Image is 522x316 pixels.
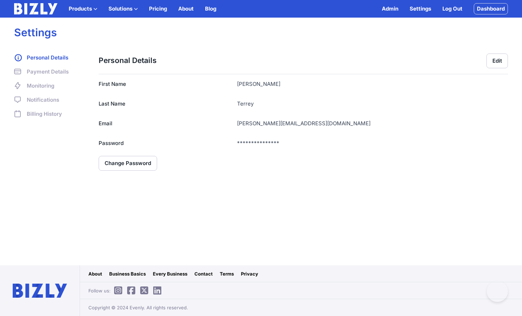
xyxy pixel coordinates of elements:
a: Pricing [149,5,167,13]
a: Dashboard [474,3,508,14]
a: Every Business [153,270,187,277]
a: Contact [194,270,213,277]
button: Solutions [108,5,138,13]
button: Products [69,5,97,13]
a: Log Out [442,5,462,13]
dt: Last Name [99,100,231,108]
dd: Terrey [237,100,508,108]
dt: Password [99,139,231,147]
h3: Personal Details [99,56,157,65]
a: Privacy [241,270,258,277]
a: Notifications [14,96,85,104]
a: Blog [205,5,216,13]
dd: [PERSON_NAME][EMAIL_ADDRESS][DOMAIN_NAME] [237,119,508,128]
a: Business Basics [109,270,146,277]
a: Settings [410,5,431,13]
a: Payment Details [14,68,85,76]
a: Personal Details [14,53,85,62]
a: Billing History [14,110,85,118]
iframe: Toggle Customer Support [487,281,508,302]
span: Follow us: [88,287,165,294]
button: Edit [486,53,508,68]
a: Change Password [99,156,157,171]
a: Terms [220,270,234,277]
span: Copyright © 2024 Evenly. All rights reserved. [88,304,188,311]
dt: Email [99,119,231,128]
dt: First Name [99,80,231,88]
h1: Settings [14,26,508,39]
a: About [88,270,102,277]
dd: [PERSON_NAME] [237,80,508,88]
a: Admin [382,5,398,13]
a: Monitoring [14,82,85,90]
a: About [178,5,194,13]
